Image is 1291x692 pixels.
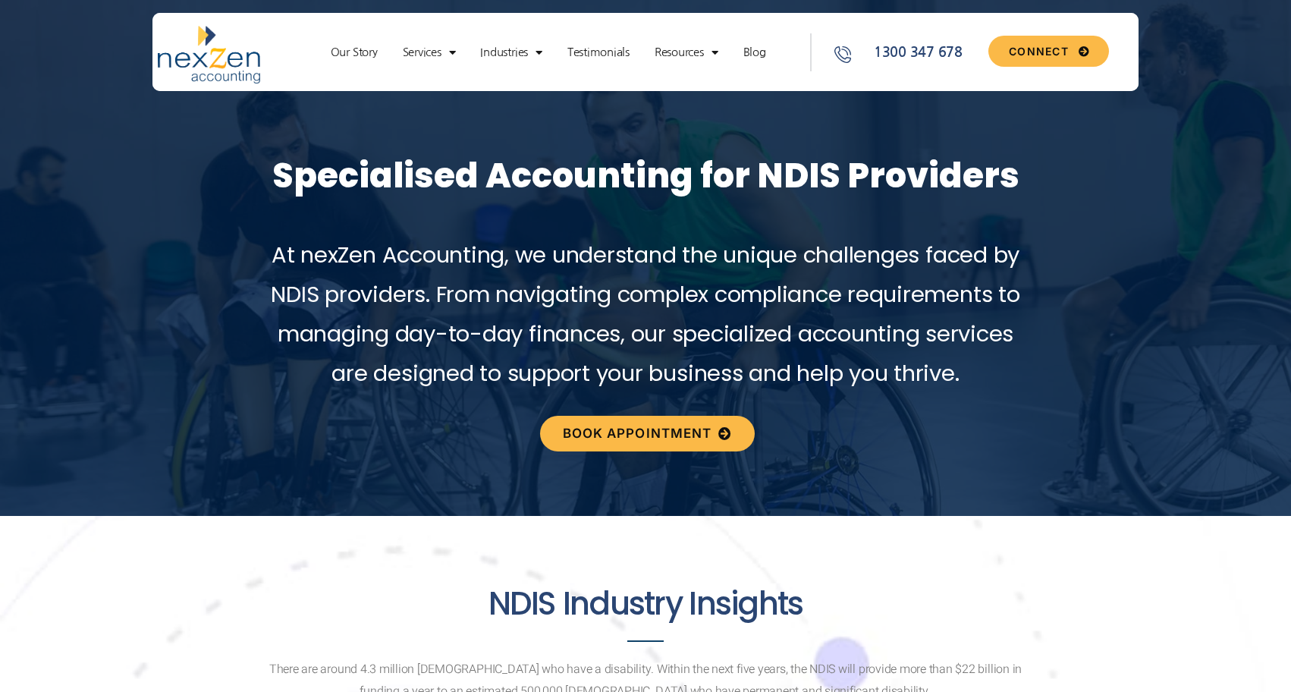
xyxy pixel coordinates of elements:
a: Blog [736,45,774,60]
a: 1300 347 678 [832,42,982,63]
a: Industries [473,45,549,60]
span: BOOK APPOINTMENT [563,427,712,440]
span: 1300 347 678 [870,42,963,63]
nav: Menu [323,33,803,71]
span: CONNECT [1009,46,1069,57]
a: BOOK APPOINTMENT [540,416,755,451]
a: Testimonials [560,45,637,60]
a: CONNECT [988,36,1109,67]
a: Services [395,45,463,60]
a: Resources [647,45,726,60]
span: At nexZen Accounting, we understand the unique challenges faced by NDIS providers. From navigatin... [271,240,1019,389]
h2: NDIS Industry Insights [286,585,1005,623]
a: Our Story [323,45,385,60]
